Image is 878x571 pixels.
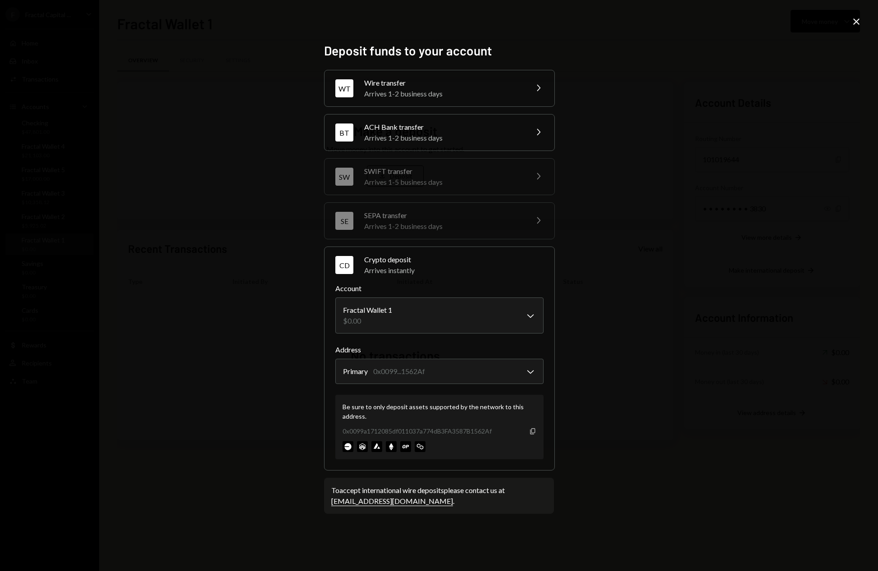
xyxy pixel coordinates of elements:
div: Wire transfer [364,78,522,88]
div: SE [335,212,353,230]
img: polygon-mainnet [415,441,425,452]
button: WTWire transferArrives 1-2 business days [325,70,554,106]
div: SWIFT transfer [364,166,522,177]
img: arbitrum-mainnet [357,441,368,452]
div: ACH Bank transfer [364,122,522,132]
div: 0x0099...1562Af [373,366,425,377]
div: Arrives 1-2 business days [364,221,522,232]
div: CDCrypto depositArrives instantly [335,283,544,459]
div: To accept international wire deposits please contact us at . [331,485,547,507]
h2: Deposit funds to your account [324,42,554,59]
label: Account [335,283,544,294]
div: Arrives 1-2 business days [364,88,522,99]
div: SEPA transfer [364,210,522,221]
div: Arrives instantly [364,265,544,276]
div: BT [335,123,353,142]
div: CD [335,256,353,274]
button: SESEPA transferArrives 1-2 business days [325,203,554,239]
div: Crypto deposit [364,254,544,265]
img: optimism-mainnet [400,441,411,452]
div: Arrives 1-2 business days [364,132,522,143]
button: SWSWIFT transferArrives 1-5 business days [325,159,554,195]
div: WT [335,79,353,97]
button: Account [335,297,544,333]
button: Address [335,359,544,384]
button: BTACH Bank transferArrives 1-2 business days [325,114,554,151]
button: CDCrypto depositArrives instantly [325,247,554,283]
div: SW [335,168,353,186]
div: Arrives 1-5 business days [364,177,522,187]
div: Be sure to only deposit assets supported by the network to this address. [343,402,536,421]
a: [EMAIL_ADDRESS][DOMAIN_NAME] [331,497,453,506]
img: avalanche-mainnet [371,441,382,452]
img: ethereum-mainnet [386,441,397,452]
div: 0x0099a1712085df011037a774dB3FA3587B1562Af [343,426,492,436]
img: base-mainnet [343,441,353,452]
label: Address [335,344,544,355]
